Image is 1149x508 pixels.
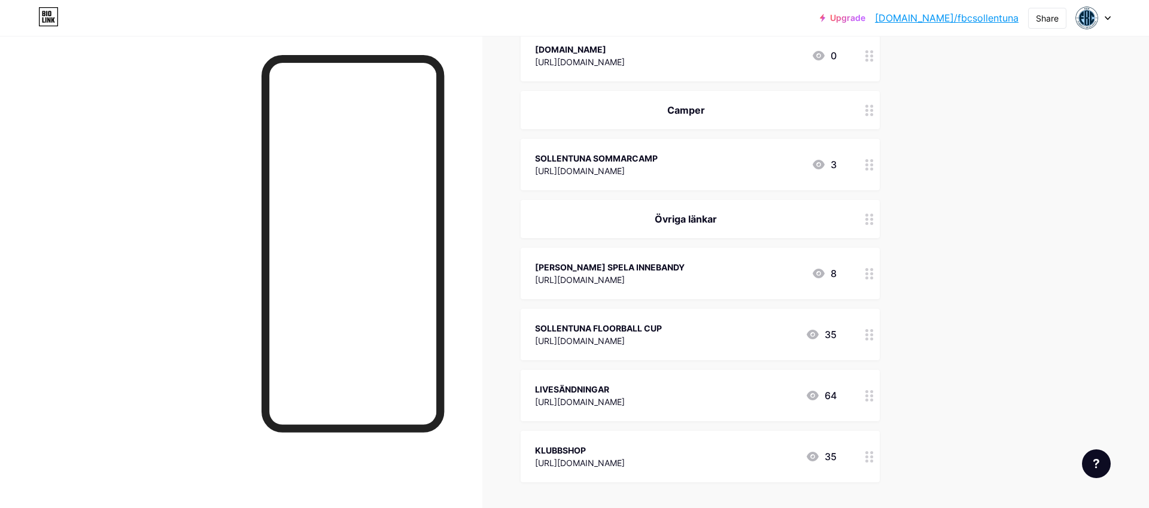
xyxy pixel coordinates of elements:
[535,444,625,457] div: KLUBBSHOP
[535,152,658,165] div: SOLLENTUNA SOMMARCAMP
[811,48,837,63] div: 0
[875,11,1019,25] a: [DOMAIN_NAME]/fbcsollentuna
[535,322,662,334] div: SOLLENTUNA FLOORBALL CUP
[535,261,685,273] div: [PERSON_NAME] SPELA INNEBANDY
[535,212,837,226] div: Övriga länkar
[1075,7,1098,29] img: Anders Schough
[535,43,625,56] div: [DOMAIN_NAME]
[535,103,837,117] div: Camper
[535,334,662,347] div: [URL][DOMAIN_NAME]
[805,327,837,342] div: 35
[535,273,685,286] div: [URL][DOMAIN_NAME]
[805,449,837,464] div: 35
[535,56,625,68] div: [URL][DOMAIN_NAME]
[1036,12,1059,25] div: Share
[811,157,837,172] div: 3
[820,13,865,23] a: Upgrade
[805,388,837,403] div: 64
[535,396,625,408] div: [URL][DOMAIN_NAME]
[535,457,625,469] div: [URL][DOMAIN_NAME]
[535,383,625,396] div: LIVESÄNDNINGAR
[811,266,837,281] div: 8
[535,165,658,177] div: [URL][DOMAIN_NAME]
